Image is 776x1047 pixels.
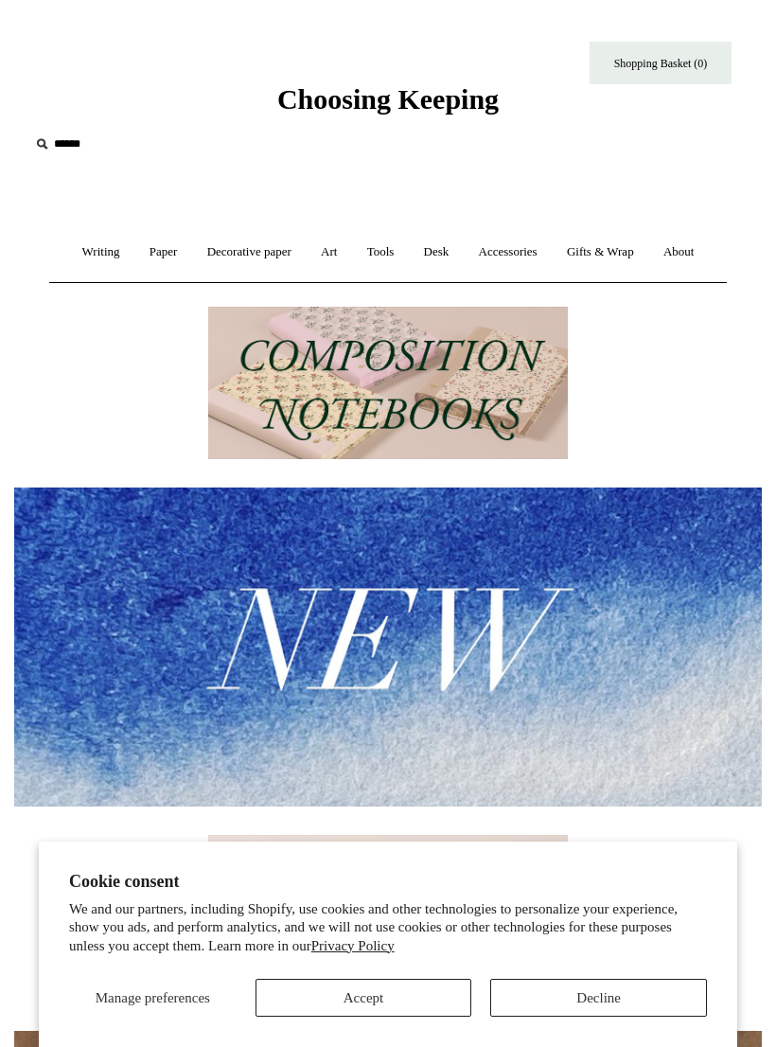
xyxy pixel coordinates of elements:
a: Art [308,227,350,277]
h2: Cookie consent [69,872,707,892]
a: Tools [354,227,408,277]
img: The Deli Counter [208,835,568,988]
a: Decorative paper [194,227,305,277]
span: Manage preferences [96,990,210,1005]
a: Paper [136,227,191,277]
a: About [650,227,708,277]
img: 202302 Composition ledgers.jpg__PID:69722ee6-fa44-49dd-a067-31375e5d54ec [208,307,568,460]
a: Shopping Basket (0) [590,42,732,84]
button: Manage preferences [69,979,237,1017]
img: New.jpg__PID:f73bdf93-380a-4a35-bcfe-7823039498e1 [14,488,762,806]
a: Writing [69,227,133,277]
button: Accept [256,979,472,1017]
a: Gifts & Wrap [554,227,647,277]
button: Decline [490,979,707,1017]
a: Choosing Keeping [277,98,499,112]
a: Privacy Policy [311,938,395,953]
a: Accessories [466,227,551,277]
a: Desk [411,227,463,277]
span: Choosing Keeping [277,83,499,115]
p: We and our partners, including Shopify, use cookies and other technologies to personalize your ex... [69,900,707,956]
